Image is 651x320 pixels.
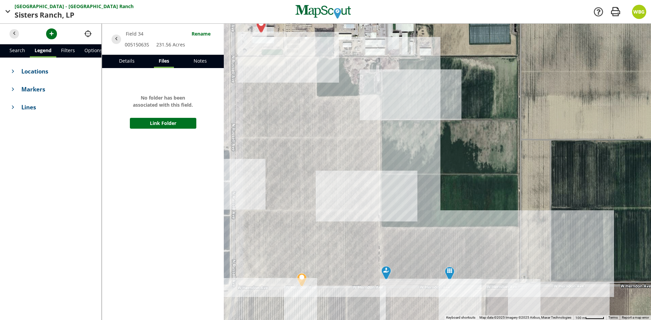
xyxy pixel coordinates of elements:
[21,67,92,76] span: Locations
[622,316,649,319] a: Report a map error
[575,316,585,320] span: 100 m
[633,8,645,15] span: WBG
[30,44,56,58] a: Legend
[479,316,571,319] span: Map data ©2025 Imagery ©2025 Airbus, Maxar Technologies
[295,2,352,21] img: MapScout
[15,3,119,10] span: [GEOGRAPHIC_DATA] - [GEOGRAPHIC_DATA]
[80,44,107,58] a: Options
[66,10,74,21] span: LP
[15,10,66,21] span: Sisters Ranch,
[21,103,92,111] span: Lines
[5,44,30,58] a: Search
[573,315,606,320] button: Map Scale: 100 m per 52 pixels
[608,316,618,319] a: Terms
[593,6,604,17] a: Support Docs
[446,315,475,320] button: Keyboard shortcuts
[119,3,134,10] span: Ranch
[21,85,92,93] span: Markers
[56,44,80,58] a: Filters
